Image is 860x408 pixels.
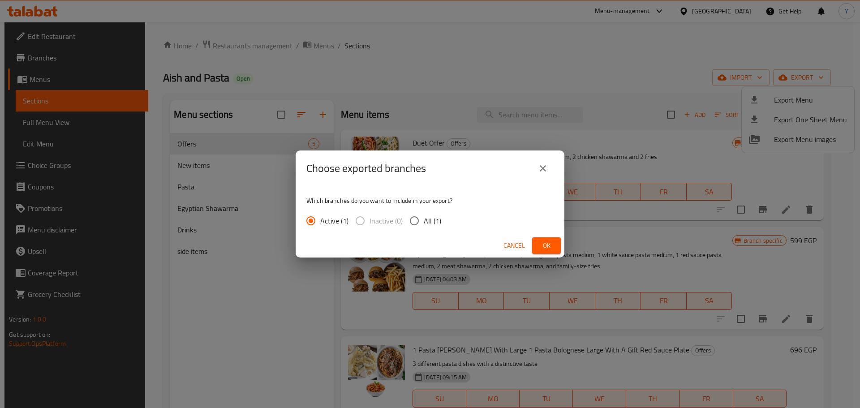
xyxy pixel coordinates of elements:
[306,196,554,205] p: Which branches do you want to include in your export?
[532,237,561,254] button: Ok
[539,240,554,251] span: Ok
[424,215,441,226] span: All (1)
[532,158,554,179] button: close
[320,215,348,226] span: Active (1)
[500,237,529,254] button: Cancel
[503,240,525,251] span: Cancel
[370,215,403,226] span: Inactive (0)
[306,161,426,176] h2: Choose exported branches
